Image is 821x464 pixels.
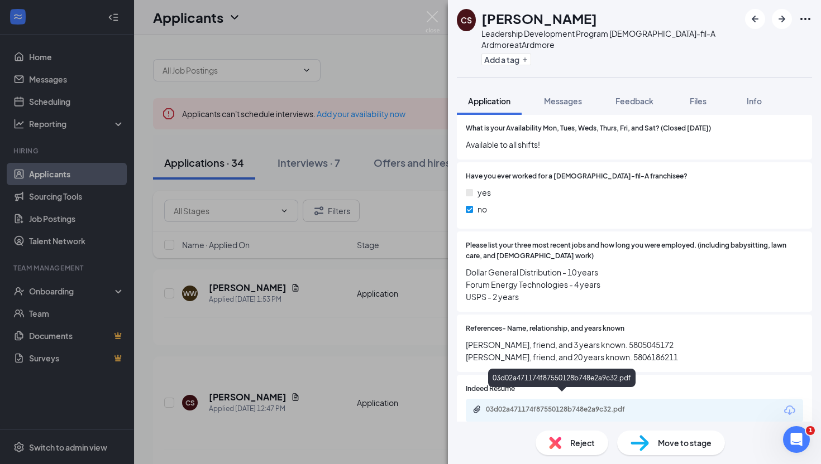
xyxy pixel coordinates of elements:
[486,405,642,414] div: 03d02a471174f87550128b748e2a9c32.pdf
[570,437,595,449] span: Reject
[481,54,531,65] button: PlusAdd a tag
[775,12,789,26] svg: ArrowRight
[466,339,803,363] span: [PERSON_NAME], friend, and 3 years known. 5805045172 [PERSON_NAME], friend, and 20 years known. 5...
[472,405,653,415] a: Paperclip03d02a471174f87550128b748e2a9c32.pdf
[544,96,582,106] span: Messages
[478,186,491,199] span: yes
[478,203,487,215] span: no
[783,404,796,417] svg: Download
[481,28,739,50] div: Leadership Development Program [DEMOGRAPHIC_DATA]-fil-A Ardmore at Ardmore
[690,96,707,106] span: Files
[481,9,597,28] h1: [PERSON_NAME]
[468,96,510,106] span: Application
[488,369,636,387] div: 03d02a471174f87550128b748e2a9c32.pdf
[466,138,803,151] span: Available to all shifts!
[806,426,815,435] span: 1
[658,437,712,449] span: Move to stage
[466,240,803,262] span: Please list your three most recent jobs and how long you were employed. (including babysitting, l...
[522,56,528,63] svg: Plus
[466,384,515,394] span: Indeed Resume
[461,14,472,26] div: CS
[472,405,481,414] svg: Paperclip
[615,96,653,106] span: Feedback
[748,12,762,26] svg: ArrowLeftNew
[799,12,812,26] svg: Ellipses
[783,426,810,453] iframe: Intercom live chat
[466,171,688,182] span: Have you ever worked for a [DEMOGRAPHIC_DATA]-fil-A franchisee?
[747,96,762,106] span: Info
[772,9,792,29] button: ArrowRight
[466,123,711,134] span: What is your Availability Mon, Tues, Weds, Thurs, Fri, and Sat? (Closed [DATE])
[466,266,803,303] span: Dollar General Distribution - 10 years Forum Energy Technologies - 4 years USPS - 2 years
[466,323,624,334] span: References- Name, relationship, and years known
[745,9,765,29] button: ArrowLeftNew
